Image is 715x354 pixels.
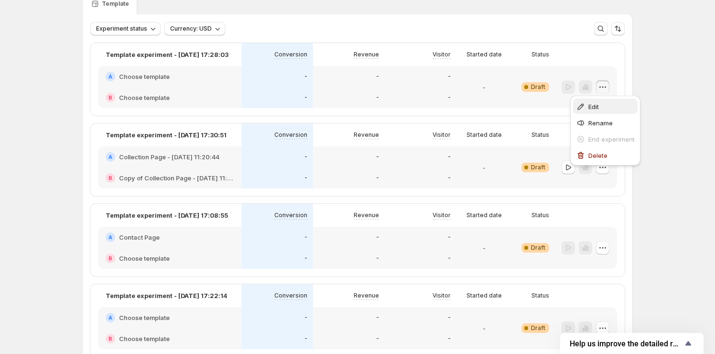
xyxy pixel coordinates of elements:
p: - [376,335,379,343]
p: Status [531,51,549,58]
p: - [448,174,451,182]
p: - [304,233,307,241]
h2: Copy of Collection Page - [DATE] 11:20:44 [119,173,234,183]
p: - [376,153,379,161]
p: Template experiment - [DATE] 17:28:03 [106,50,228,59]
p: Conversion [274,292,307,299]
p: - [448,233,451,241]
button: Experiment status [90,22,161,35]
span: End experiment [588,135,635,143]
p: - [376,94,379,101]
span: Draft [531,244,545,252]
h2: Collection Page - [DATE] 11:20:44 [119,152,219,162]
h2: Choose template [119,334,170,343]
h2: Choose template [119,93,170,102]
h2: A [108,154,112,160]
span: Delete [588,152,607,159]
button: Show survey - Help us improve the detailed report for A/B campaigns [570,338,694,349]
p: - [304,254,307,262]
p: - [376,174,379,182]
p: Revenue [354,292,379,299]
p: Status [531,211,549,219]
p: - [304,335,307,343]
p: Started date [466,292,502,299]
p: Started date [466,131,502,139]
p: Template experiment - [DATE] 17:08:55 [106,210,228,220]
span: Rename [588,119,613,127]
p: Template experiment - [DATE] 17:22:14 [106,291,227,300]
p: Visitor [433,131,451,139]
p: - [304,73,307,80]
p: Conversion [274,51,307,58]
p: - [376,233,379,241]
p: - [448,73,451,80]
p: - [376,254,379,262]
h2: B [108,255,112,261]
p: Revenue [354,131,379,139]
p: Template experiment - [DATE] 17:30:51 [106,130,227,140]
p: - [304,174,307,182]
p: Conversion [274,211,307,219]
p: Status [531,292,549,299]
h2: B [108,336,112,342]
button: End experiment [573,131,638,146]
span: Edit [588,103,599,111]
p: - [448,254,451,262]
p: - [448,153,451,161]
h2: A [108,74,112,79]
p: Visitor [433,211,451,219]
p: - [448,94,451,101]
p: - [483,243,486,253]
span: Experiment status [96,25,147,33]
p: Started date [466,211,502,219]
p: - [304,314,307,321]
button: Delete [573,147,638,163]
h2: A [108,315,112,321]
p: Revenue [354,211,379,219]
button: Sort the results [611,22,625,35]
h2: A [108,234,112,240]
p: Started date [466,51,502,58]
span: Help us improve the detailed report for A/B campaigns [570,339,682,348]
h2: Choose template [119,313,170,322]
p: - [483,163,486,172]
h2: Contact Page [119,232,160,242]
span: Currency: USD [170,25,212,33]
p: - [448,314,451,321]
h2: Choose template [119,254,170,263]
button: Edit [573,99,638,114]
span: Draft [531,164,545,171]
p: - [483,82,486,92]
p: Status [531,131,549,139]
p: - [304,94,307,101]
h2: B [108,95,112,100]
h2: B [108,175,112,181]
p: Revenue [354,51,379,58]
span: Draft [531,83,545,91]
p: - [304,153,307,161]
button: Rename [573,115,638,130]
p: - [448,335,451,343]
p: - [376,73,379,80]
p: Conversion [274,131,307,139]
p: Visitor [433,292,451,299]
h2: Choose template [119,72,170,81]
p: - [376,314,379,321]
span: Draft [531,324,545,332]
button: Currency: USD [164,22,225,35]
p: Visitor [433,51,451,58]
p: - [483,323,486,333]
